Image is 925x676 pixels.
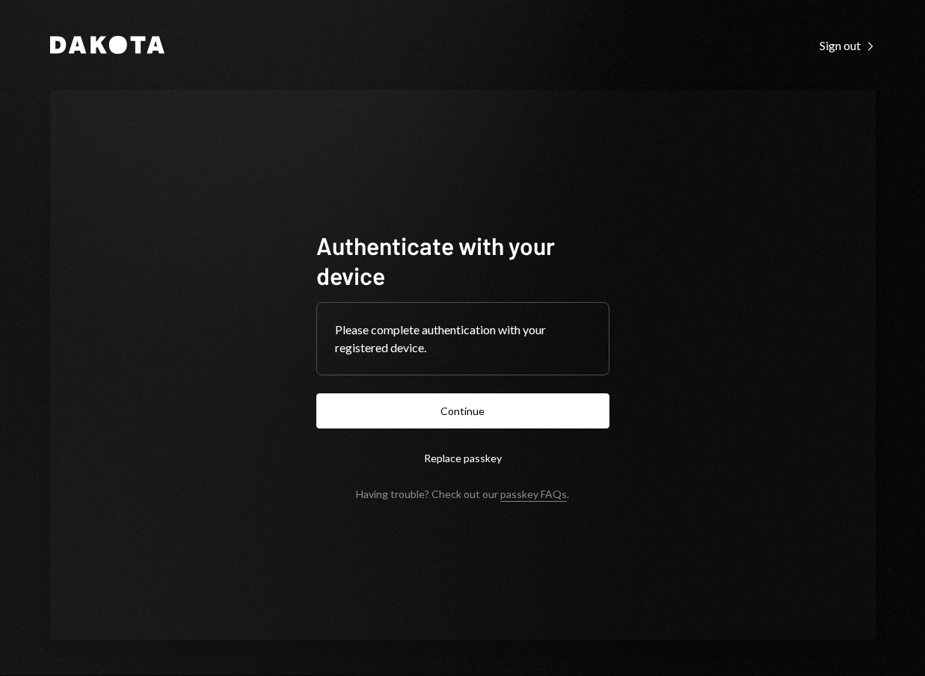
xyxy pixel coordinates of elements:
[335,321,591,357] div: Please complete authentication with your registered device.
[316,440,609,476] button: Replace passkey
[316,230,609,290] h1: Authenticate with your device
[500,488,567,502] a: passkey FAQs
[316,393,609,428] button: Continue
[356,488,569,500] div: Having trouble? Check out our .
[820,37,876,53] a: Sign out
[820,38,876,53] div: Sign out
